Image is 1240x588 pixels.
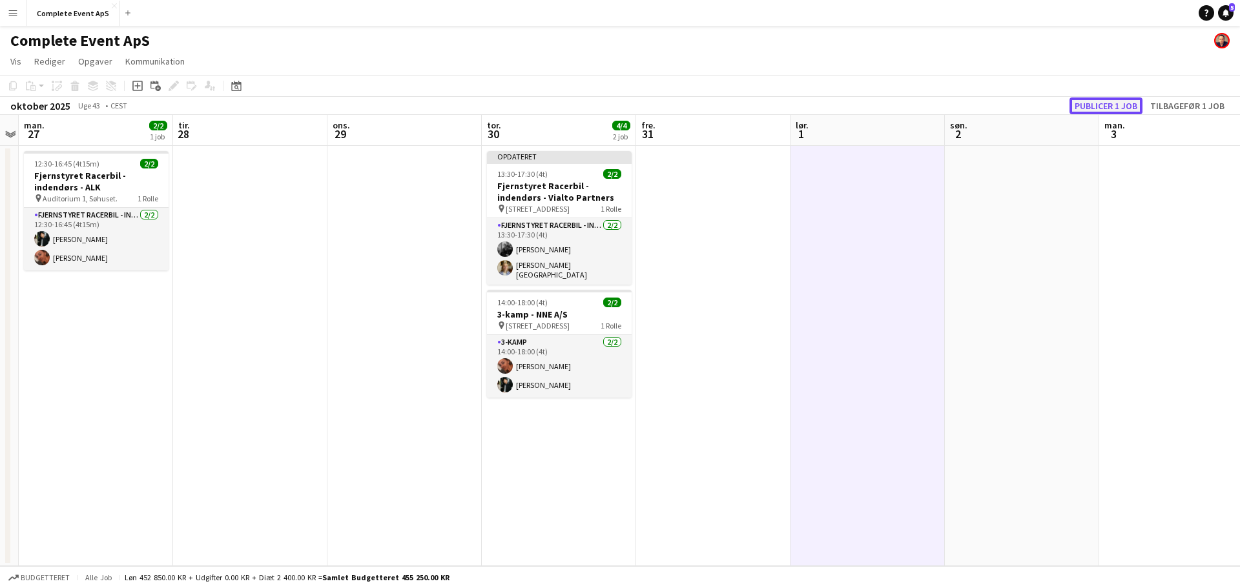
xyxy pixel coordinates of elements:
button: Publicer 1 job [1069,97,1142,114]
a: Kommunikation [120,53,190,70]
app-job-card: Opdateret13:30-17:30 (4t)2/2Fjernstyret Racerbil - indendørs - Vialto Partners [STREET_ADDRESS]1 ... [487,151,632,285]
h3: Fjernstyret Racerbil - indendørs - Vialto Partners [487,180,632,203]
div: CEST [110,101,127,110]
span: tor. [487,119,501,131]
a: Rediger [29,53,70,70]
span: Samlet budgetteret 455 250.00 KR [322,573,449,582]
div: Opdateret [487,151,632,161]
span: [STREET_ADDRESS] [506,204,570,214]
div: Løn 452 850.00 KR + Udgifter 0.00 KR + Diæt 2 400.00 KR = [125,573,449,582]
span: [STREET_ADDRESS] [506,321,570,330]
app-job-card: 14:00-18:00 (4t)2/23-kamp - NNE A/S [STREET_ADDRESS]1 Rolle3-kamp2/214:00-18:00 (4t)[PERSON_NAME]... [487,290,632,398]
button: Tilbagefør 1 job [1145,97,1230,114]
button: Budgetteret [6,571,72,585]
div: 2 job [613,132,630,141]
a: Vis [5,53,26,70]
span: Opgaver [78,56,112,67]
span: 1 [794,127,809,141]
a: Opgaver [73,53,118,70]
span: ons. [333,119,350,131]
span: 13:30-17:30 (4t) [497,169,548,179]
h1: Complete Event ApS [10,31,150,50]
span: 4/4 [612,121,630,130]
span: Budgetteret [21,573,70,582]
span: Vis [10,56,21,67]
app-card-role: Fjernstyret Racerbil - indendørs2/212:30-16:45 (4t15m)[PERSON_NAME][PERSON_NAME] [24,208,169,270]
span: 1 Rolle [138,194,158,203]
span: 2/2 [140,159,158,168]
span: 5 [1229,3,1235,12]
span: 30 [485,127,501,141]
span: 1 Rolle [601,321,621,330]
span: 2/2 [149,121,167,130]
span: 2 [948,127,967,141]
span: tir. [178,119,190,131]
span: 3 [1102,127,1125,141]
span: Kommunikation [125,56,185,67]
span: Rediger [34,56,65,67]
span: man. [24,119,45,131]
span: 2/2 [603,298,621,307]
span: 14:00-18:00 (4t) [497,298,548,307]
h3: Fjernstyret Racerbil - indendørs - ALK [24,170,169,193]
span: man. [1104,119,1125,131]
app-card-role: Fjernstyret Racerbil - indendørs2/213:30-17:30 (4t)[PERSON_NAME][PERSON_NAME][GEOGRAPHIC_DATA] [487,218,632,285]
span: 2/2 [603,169,621,179]
h3: 3-kamp - NNE A/S [487,309,632,320]
span: 27 [22,127,45,141]
div: 1 job [150,132,167,141]
span: 28 [176,127,190,141]
app-job-card: 12:30-16:45 (4t15m)2/2Fjernstyret Racerbil - indendørs - ALK Auditorium 1, Søhuset.1 RolleFjernst... [24,151,169,270]
span: 1 Rolle [601,204,621,214]
span: søn. [950,119,967,131]
span: fre. [641,119,656,131]
span: lør. [796,119,809,131]
span: Uge 43 [73,101,105,110]
div: oktober 2025 [10,99,70,112]
button: Complete Event ApS [26,1,120,26]
span: 31 [639,127,656,141]
app-card-role: 3-kamp2/214:00-18:00 (4t)[PERSON_NAME][PERSON_NAME] [487,335,632,398]
span: 29 [331,127,350,141]
span: Alle job [83,573,114,582]
a: 5 [1218,5,1234,21]
span: 12:30-16:45 (4t15m) [34,159,99,168]
span: Auditorium 1, Søhuset. [43,194,118,203]
app-user-avatar: Christian Brøckner [1214,33,1230,48]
